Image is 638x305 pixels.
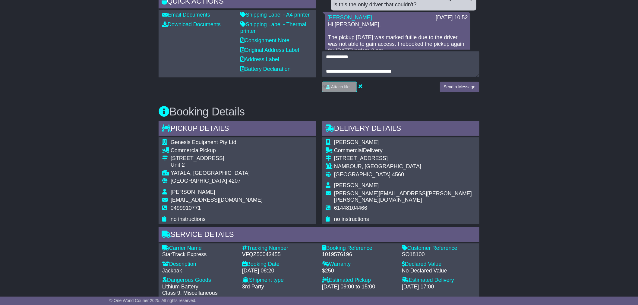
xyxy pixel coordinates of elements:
[242,284,264,290] span: 3rd Party
[334,155,476,162] div: [STREET_ADDRESS]
[322,245,396,252] div: Booking Reference
[402,268,476,275] div: No Declared Value
[242,261,316,268] div: Booking Date
[402,261,476,268] div: Declared Value
[171,162,263,168] div: Unit 2
[322,284,396,291] div: [DATE] 09:00 to 15:00
[240,56,279,62] a: Address Label
[327,14,372,20] a: [PERSON_NAME]
[402,245,476,252] div: Customer Reference
[334,147,476,154] div: Delivery
[240,21,306,34] a: Shipping Label - Thermal printer
[334,171,390,178] span: [GEOGRAPHIC_DATA]
[322,277,396,284] div: Estimated Pickup
[162,252,236,258] div: StarTrack Express
[242,252,316,258] div: VFQZ50043455
[171,147,200,153] span: Commercial
[402,277,476,284] div: Estimated Delivery
[242,277,316,284] div: Shipment type
[240,12,310,18] a: Shipping Label - A4 printer
[334,163,476,170] div: NAMBOUR, [GEOGRAPHIC_DATA]
[162,268,236,275] div: Jackpak
[162,290,218,303] span: Class 9. Miscellaneous dangerous goods.
[242,245,316,252] div: Tracking Number
[171,139,236,145] span: Genesis Equipment Pty Ltd
[162,21,221,27] a: Download Documents
[159,121,316,137] div: Pickup Details
[162,12,210,18] a: Email Documents
[162,245,236,252] div: Carrier Name
[240,37,289,43] a: Consignment Note
[171,197,263,203] span: [EMAIL_ADDRESS][DOMAIN_NAME]
[229,178,241,184] span: 4207
[171,155,263,162] div: [STREET_ADDRESS]
[402,252,476,258] div: SO18100
[109,298,197,303] span: © One World Courier 2025. All rights reserved.
[171,178,227,184] span: [GEOGRAPHIC_DATA]
[171,170,263,177] div: YATALA, [GEOGRAPHIC_DATA]
[322,121,479,137] div: Delivery Details
[162,284,198,290] span: Lithium Battery
[159,106,479,118] h3: Booking Details
[322,261,396,268] div: Warranty
[242,268,316,275] div: [DATE] 08:20
[240,47,299,53] a: Original Address Label
[334,182,379,188] span: [PERSON_NAME]
[440,82,479,92] button: Send a Message
[162,261,236,268] div: Description
[322,252,396,258] div: 1019576196
[334,190,472,203] span: [PERSON_NAME][EMAIL_ADDRESS][PERSON_NAME][PERSON_NAME][DOMAIN_NAME]
[328,21,467,74] p: Hi [PERSON_NAME], The pickup [DATE] was marked futile due to the driver was not able to gain acce...
[436,14,468,21] div: [DATE] 10:52
[171,216,206,222] span: no instructions
[392,171,404,178] span: 4560
[171,147,263,154] div: Pickup
[322,268,396,275] div: $250
[159,227,479,244] div: Service Details
[402,284,476,291] div: [DATE] 17:00
[171,205,201,211] span: 0499910771
[334,205,367,211] span: 61448104466
[240,66,291,72] a: Battery Declaration
[334,216,369,222] span: no instructions
[334,139,379,145] span: [PERSON_NAME]
[171,189,215,195] span: [PERSON_NAME]
[162,277,236,284] div: Dangerous Goods
[334,147,363,153] span: Commercial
